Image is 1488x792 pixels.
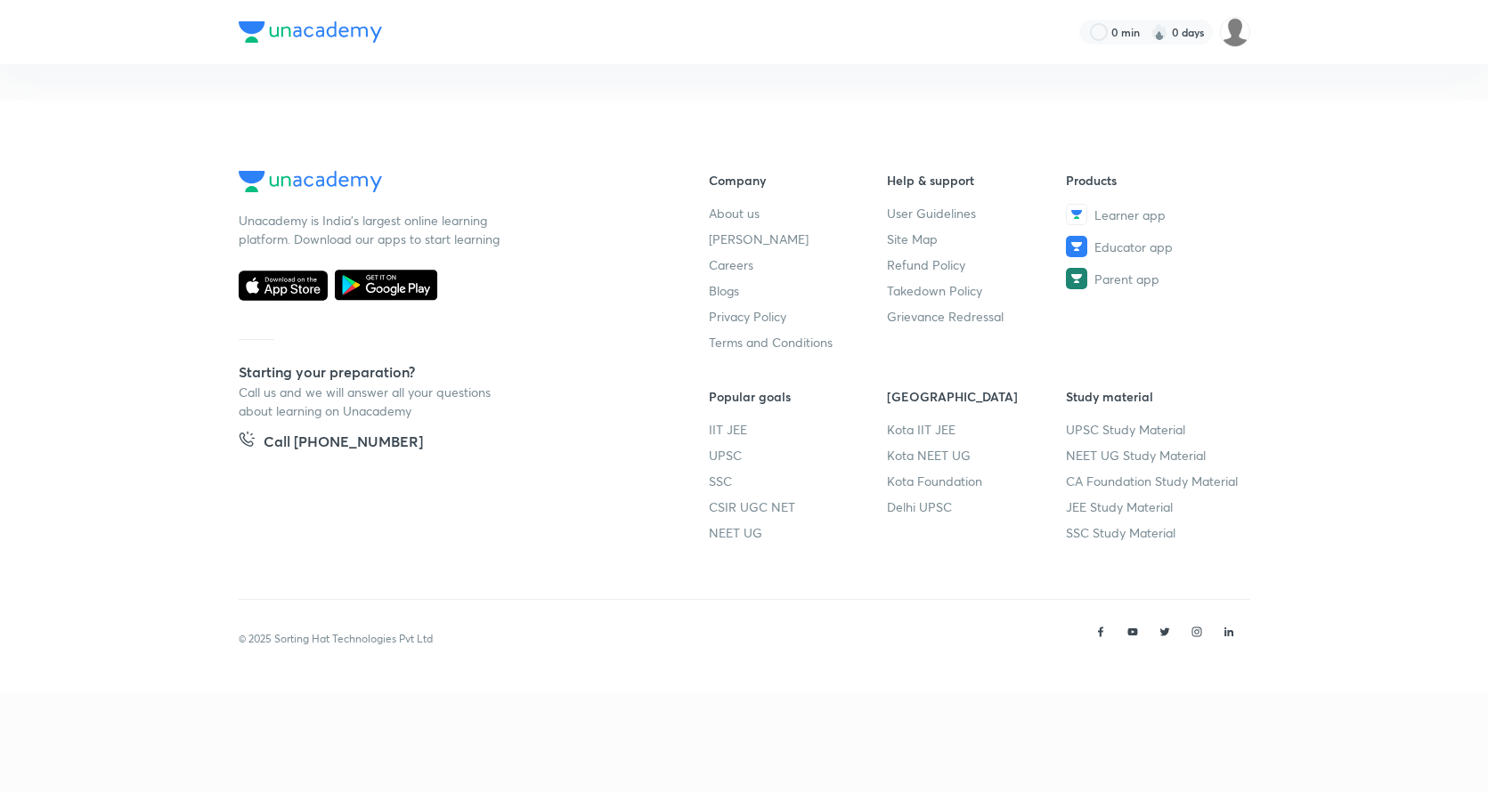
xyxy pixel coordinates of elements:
[1066,236,1087,257] img: Educator app
[1220,17,1250,47] img: Abdul Ramzeen
[239,171,382,192] img: Company Logo
[239,431,423,456] a: Call [PHONE_NUMBER]
[1066,268,1087,289] img: Parent app
[709,204,888,222] a: About us
[887,420,1066,439] a: Kota IIT JEE
[239,211,506,248] p: Unacademy is India’s largest online learning platform. Download our apps to start learning
[1094,238,1173,256] span: Educator app
[709,307,888,326] a: Privacy Policy
[709,255,753,274] span: Careers
[1066,171,1245,190] h6: Products
[1151,23,1168,41] img: streak
[887,387,1066,406] h6: [GEOGRAPHIC_DATA]
[709,171,888,190] h6: Company
[1066,497,1245,516] a: JEE Study Material
[1066,236,1245,257] a: Educator app
[1066,420,1245,439] a: UPSC Study Material
[1094,270,1159,288] span: Parent app
[239,361,652,383] h5: Starting your preparation?
[1094,206,1166,224] span: Learner app
[1066,446,1245,465] a: NEET UG Study Material
[887,255,1066,274] a: Refund Policy
[1066,387,1245,406] h6: Study material
[887,307,1066,326] a: Grievance Redressal
[709,255,888,274] a: Careers
[1066,472,1245,490] a: CA Foundation Study Material
[1066,523,1245,542] a: SSC Study Material
[887,446,1066,465] a: Kota NEET UG
[1066,204,1245,225] a: Learner app
[887,472,1066,490] a: Kota Foundation
[709,523,888,542] a: NEET UG
[239,21,382,43] img: Company Logo
[709,230,888,248] a: [PERSON_NAME]
[887,230,1066,248] a: Site Map
[709,472,888,490] a: SSC
[709,281,888,300] a: Blogs
[887,204,1066,222] a: User Guidelines
[709,333,888,352] a: Terms and Conditions
[1066,268,1245,289] a: Parent app
[239,171,652,197] a: Company Logo
[239,631,433,647] p: © 2025 Sorting Hat Technologies Pvt Ltd
[264,431,423,456] h5: Call [PHONE_NUMBER]
[239,383,506,420] p: Call us and we will answer all your questions about learning on Unacademy
[709,420,888,439] a: IIT JEE
[887,497,1066,516] a: Delhi UPSC
[709,387,888,406] h6: Popular goals
[887,281,1066,300] a: Takedown Policy
[1066,204,1087,225] img: Learner app
[709,497,888,516] a: CSIR UGC NET
[887,171,1066,190] h6: Help & support
[709,446,888,465] a: UPSC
